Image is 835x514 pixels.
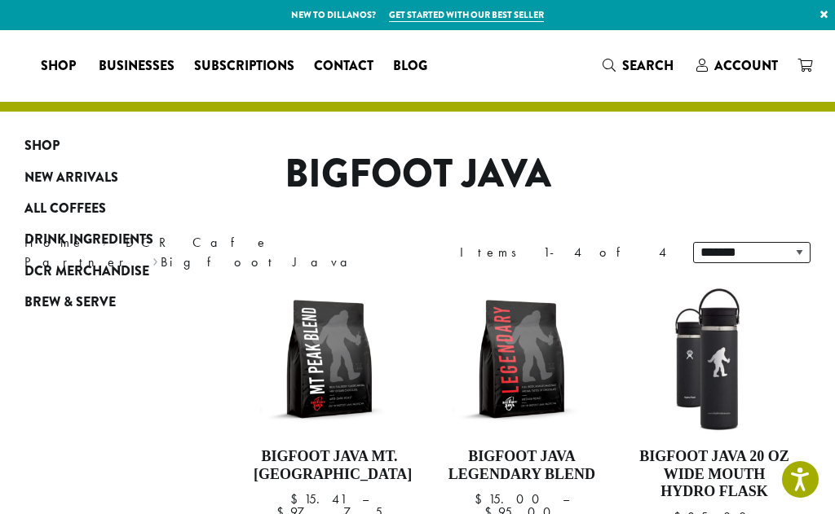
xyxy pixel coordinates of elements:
[393,56,427,77] span: Blog
[24,261,149,282] span: DCR Merchandise
[24,292,116,313] span: Brew & Serve
[714,56,778,75] span: Account
[622,56,674,75] span: Search
[99,56,175,77] span: Businesses
[31,53,89,79] a: Shop
[475,490,547,507] bdi: 15.00
[24,224,184,255] a: Drink Ingredients
[254,283,405,435] img: BFJ_MtPeak_12oz-300x300.png
[254,448,405,483] h4: Bigfoot Java Mt. [GEOGRAPHIC_DATA]
[563,490,569,507] span: –
[12,151,823,198] h1: Bigfoot Java
[24,136,60,156] span: Shop
[290,490,304,507] span: $
[362,490,369,507] span: –
[593,52,687,79] a: Search
[24,256,184,287] a: DCR Merchandise
[446,283,598,435] img: BFJ_Legendary_12oz-300x300.png
[314,56,373,77] span: Contact
[24,199,106,219] span: All Coffees
[194,56,294,77] span: Subscriptions
[460,243,669,262] div: Items 1-4 of 4
[24,168,118,188] span: New Arrivals
[389,8,544,22] a: Get started with our best seller
[24,233,393,272] nav: Breadcrumb
[638,283,790,435] img: LO2867-BFJ-Hydro-Flask-20oz-WM-wFlex-Sip-Lid-Black-300x300.jpg
[24,230,153,250] span: Drink Ingredients
[41,56,76,77] span: Shop
[290,490,347,507] bdi: 15.41
[475,490,488,507] span: $
[638,448,790,501] h4: Bigfoot Java 20 oz Wide Mouth Hydro Flask
[446,448,598,483] h4: Bigfoot Java Legendary Blend
[24,193,184,224] a: All Coffees
[24,130,184,161] a: Shop
[24,287,184,318] a: Brew & Serve
[24,161,184,192] a: New Arrivals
